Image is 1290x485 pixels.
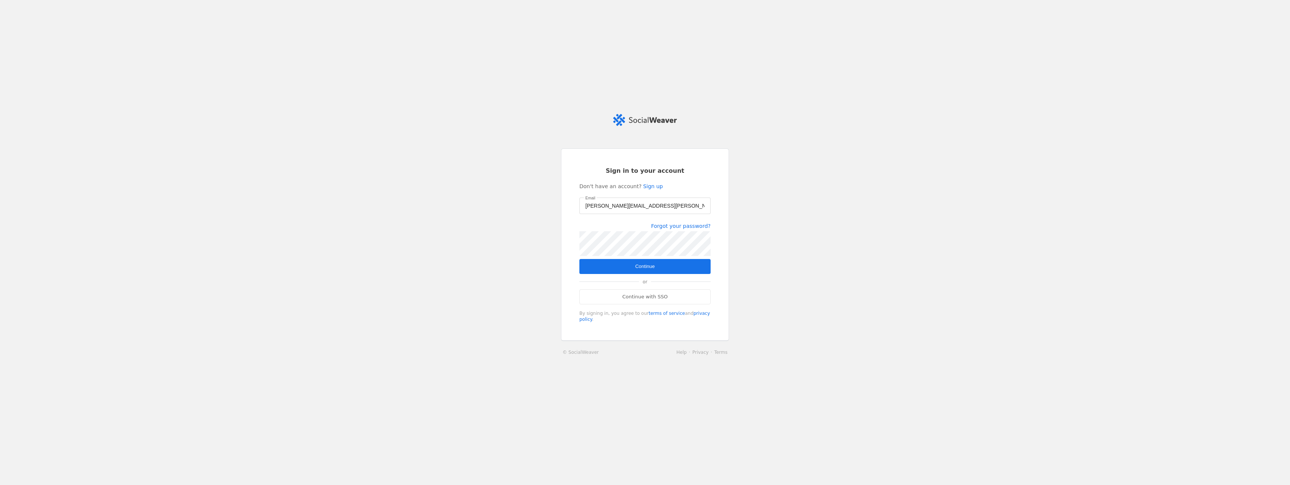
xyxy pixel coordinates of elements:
a: Continue with SSO [579,289,711,304]
a: terms of service [649,311,685,316]
a: Privacy [692,350,708,355]
a: Help [676,350,687,355]
input: Email [585,201,705,210]
div: By signing in, you agree to our and . [579,310,711,322]
li: · [709,349,714,356]
span: or [639,274,651,289]
a: © SocialWeaver [562,349,599,356]
span: Continue [635,263,655,270]
mat-label: Email [585,195,595,201]
span: Sign in to your account [606,167,684,175]
span: Don't have an account? [579,183,642,190]
a: Forgot your password? [651,223,711,229]
a: Sign up [643,183,663,190]
a: Terms [714,350,727,355]
li: · [687,349,692,356]
a: privacy policy [579,311,710,322]
button: Continue [579,259,711,274]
